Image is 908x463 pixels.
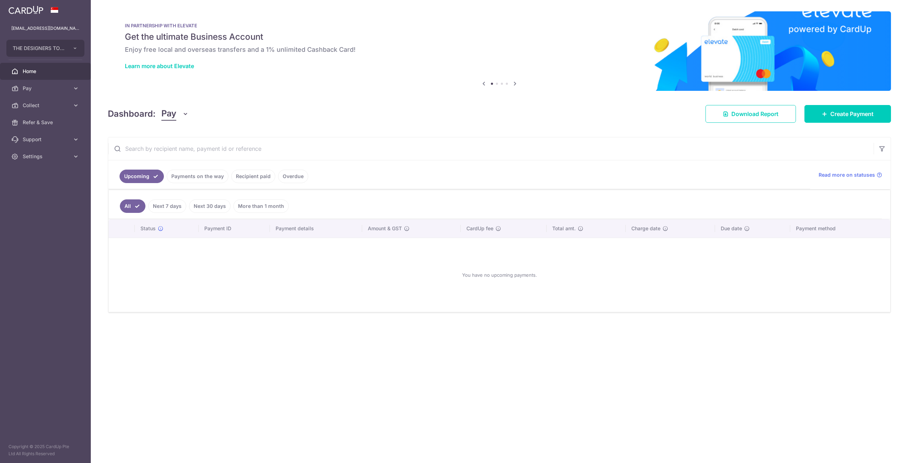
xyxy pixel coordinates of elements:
a: Upcoming [120,170,164,183]
h4: Dashboard: [108,108,156,120]
span: THE DESIGNERS TOUCH DESIGN AND CONTRACT PTE LTD [13,45,65,52]
span: Total amt. [552,225,576,232]
a: Recipient paid [231,170,275,183]
a: Next 30 days [189,199,231,213]
span: Pay [161,107,176,121]
span: Due date [721,225,742,232]
span: Status [140,225,156,232]
p: IN PARTNERSHIP WITH ELEVATE [125,23,874,28]
a: All [120,199,145,213]
p: [EMAIL_ADDRESS][DOMAIN_NAME] [11,25,79,32]
th: Payment details [270,219,362,238]
a: Next 7 days [148,199,186,213]
a: More than 1 month [233,199,289,213]
span: Amount & GST [368,225,402,232]
span: Settings [23,153,70,160]
span: Create Payment [830,110,874,118]
span: Home [23,68,70,75]
button: THE DESIGNERS TOUCH DESIGN AND CONTRACT PTE LTD [6,40,84,57]
h6: Enjoy free local and overseas transfers and a 1% unlimited Cashback Card! [125,45,874,54]
a: Create Payment [804,105,891,123]
iframe: Opens a widget where you can find more information [863,442,901,459]
span: Collect [23,102,70,109]
span: Support [23,136,70,143]
span: CardUp fee [466,225,493,232]
th: Payment method [790,219,890,238]
img: CardUp [9,6,43,14]
a: Overdue [278,170,308,183]
h5: Get the ultimate Business Account [125,31,874,43]
span: Download Report [731,110,779,118]
th: Payment ID [199,219,270,238]
a: Download Report [705,105,796,123]
a: Read more on statuses [819,171,882,178]
div: You have no upcoming payments. [117,244,882,306]
input: Search by recipient name, payment id or reference [108,137,874,160]
span: Charge date [631,225,660,232]
a: Learn more about Elevate [125,62,194,70]
span: Read more on statuses [819,171,875,178]
a: Payments on the way [167,170,228,183]
img: Renovation banner [108,11,891,91]
span: Refer & Save [23,119,70,126]
span: Pay [23,85,70,92]
button: Pay [161,107,189,121]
